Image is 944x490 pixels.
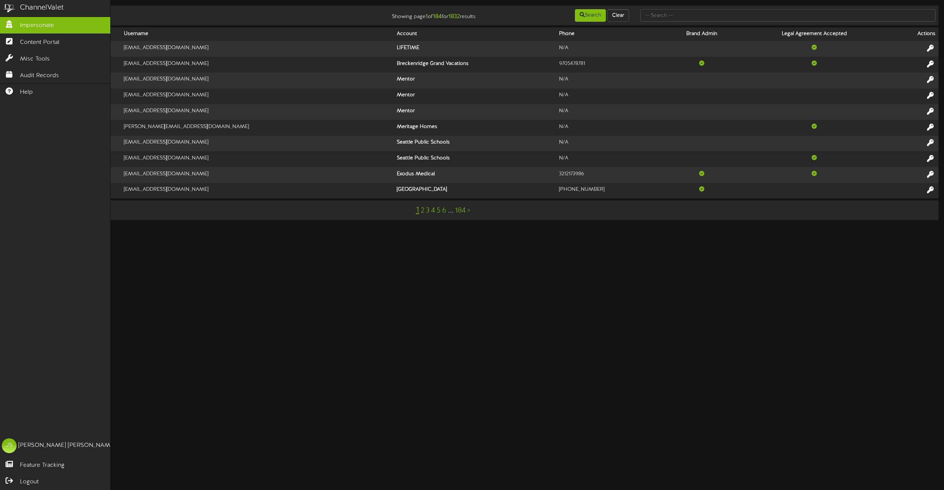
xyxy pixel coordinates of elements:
div: Showing page of for results [328,8,481,21]
td: N/A [556,120,663,136]
a: 5 [437,207,441,215]
th: Legal Agreement Accepted [740,27,889,41]
td: [EMAIL_ADDRESS][DOMAIN_NAME] [121,183,394,199]
a: 1 [416,206,419,215]
strong: 1832 [448,13,460,20]
td: 9705478781 [556,57,663,73]
td: 3212173986 [556,167,663,183]
span: Impersonate [20,21,54,30]
td: [EMAIL_ADDRESS][DOMAIN_NAME] [121,136,394,152]
a: 6 [442,207,447,215]
td: [EMAIL_ADDRESS][DOMAIN_NAME] [121,73,394,89]
th: Username [121,27,394,41]
a: 184 [455,207,466,215]
span: Misc Tools [20,55,50,63]
td: N/A [556,151,663,167]
td: N/A [556,73,663,89]
th: Meritage Homes [394,120,556,136]
td: [EMAIL_ADDRESS][DOMAIN_NAME] [121,89,394,104]
th: Breckenridge Grand Vacations [394,57,556,73]
div: [PERSON_NAME] [PERSON_NAME] [18,441,115,450]
span: Help [20,88,33,97]
strong: 1 [426,13,428,20]
div: ChannelValet [20,3,64,13]
th: Phone [556,27,663,41]
input: -- Search -- [640,9,936,22]
a: 3 [426,207,430,215]
td: [PERSON_NAME][EMAIL_ADDRESS][DOMAIN_NAME] [121,120,394,136]
span: Feature Tracking [20,461,65,470]
td: [EMAIL_ADDRESS][DOMAIN_NAME] [121,41,394,57]
td: N/A [556,41,663,57]
div: JS [2,438,17,453]
th: Brand Admin [663,27,740,41]
td: [EMAIL_ADDRESS][DOMAIN_NAME] [121,151,394,167]
th: Exodus Medical [394,167,556,183]
th: [GEOGRAPHIC_DATA] [394,183,556,199]
span: Logout [20,478,39,486]
th: Actions [888,27,938,41]
span: Audit Records [20,72,59,80]
th: Mentor [394,104,556,120]
th: LIFETIME [394,41,556,57]
a: ... [448,207,454,215]
th: Mentor [394,89,556,104]
a: 4 [431,207,435,215]
button: Clear [607,9,629,22]
button: Search [575,9,606,22]
td: N/A [556,89,663,104]
a: > [467,207,470,215]
strong: 184 [433,13,442,20]
a: 2 [421,207,424,215]
th: Seattle Public Schools [394,136,556,152]
td: [EMAIL_ADDRESS][DOMAIN_NAME] [121,104,394,120]
span: Content Portal [20,38,59,47]
td: N/A [556,104,663,120]
td: [EMAIL_ADDRESS][DOMAIN_NAME] [121,167,394,183]
th: Mentor [394,73,556,89]
td: [EMAIL_ADDRESS][DOMAIN_NAME] [121,57,394,73]
th: Account [394,27,556,41]
td: [PHONE_NUMBER] [556,183,663,199]
th: Seattle Public Schools [394,151,556,167]
td: N/A [556,136,663,152]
